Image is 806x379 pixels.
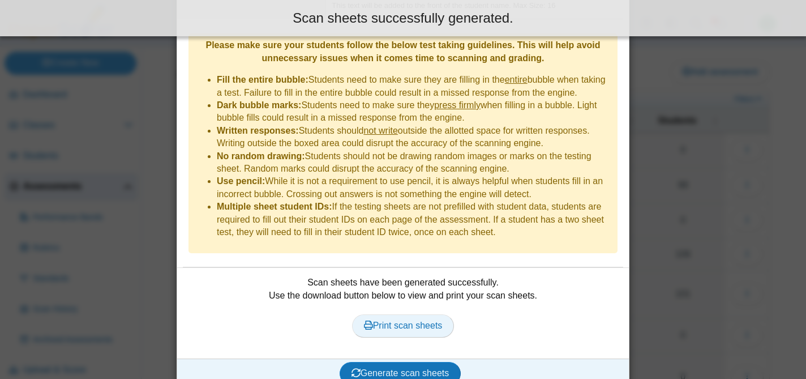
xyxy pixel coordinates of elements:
span: Generate scan sheets [351,368,449,378]
span: Print scan sheets [364,321,443,330]
u: entire [505,75,528,84]
li: Students need to make sure they are filling in the bubble when taking a test. Failure to fill in ... [217,74,612,99]
a: Print scan sheets [352,314,455,337]
b: Use pencil: [217,176,265,186]
li: Students should outside the allotted space for written responses. Writing outside the boxed area ... [217,125,612,150]
b: Multiple sheet student IDs: [217,202,332,211]
b: Written responses: [217,126,299,135]
li: If the testing sheets are not prefilled with student data, students are required to fill out thei... [217,201,612,239]
u: press firmly [434,100,481,110]
u: not write [363,126,397,135]
div: Scan sheets successfully generated. [8,8,798,28]
b: Please make sure your students follow the below test taking guidelines. This will help avoid unne... [205,40,600,62]
b: Fill the entire bubble: [217,75,308,84]
li: Students should not be drawing random images or marks on the testing sheet. Random marks could di... [217,150,612,176]
b: No random drawing: [217,151,305,161]
div: Scan sheets have been generated successfully. Use the download button below to view and print you... [183,276,623,350]
li: Students need to make sure they when filling in a bubble. Light bubble fills could result in a mi... [217,99,612,125]
li: While it is not a requirement to use pencil, it is always helpful when students fill in an incorr... [217,175,612,201]
b: Dark bubble marks: [217,100,301,110]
